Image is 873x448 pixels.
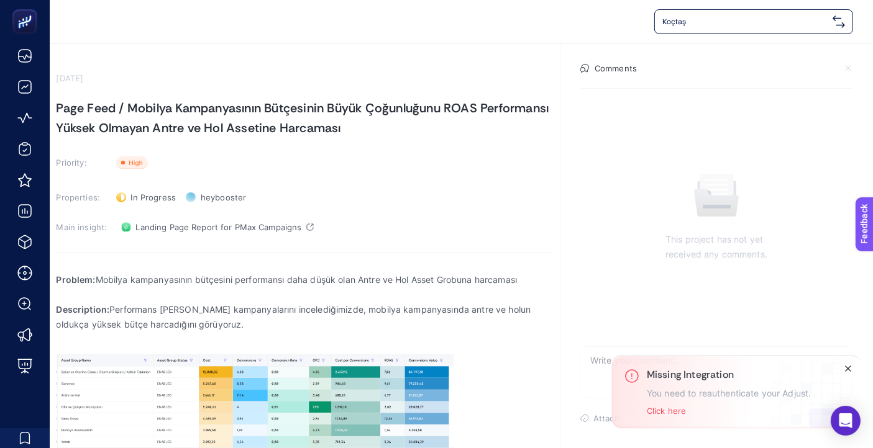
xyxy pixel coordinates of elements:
[57,302,554,332] p: Performans [PERSON_NAME] kampanyalarını incelediğimizde, mobilya kampanyasında antre ve holun old...
[665,232,767,262] p: This project has not yet received any comments.
[647,406,686,416] button: Click here
[57,158,109,168] h3: Priority:
[57,222,109,232] h3: Main insight:
[57,272,554,287] p: Mobilya kampanyasının bütçesini performansı daha düşük olan Antre ve Hol Asset Grobuna harcaması
[833,16,845,28] img: svg%3e
[841,356,861,376] button: Close
[57,192,109,202] h3: Properties:
[116,217,319,237] a: Landing Page Report for PMax Campaigns
[57,98,554,138] h1: Page Feed / Mobilya Kampanyasının Bütçesinin Büyük Çoğunluğunu ROAS Performansı Yüksek Olmayan An...
[662,17,828,27] span: Koçtaş
[647,388,811,398] p: You need to reauthenticate your Adjust.
[7,4,47,14] span: Feedback
[57,304,110,315] strong: Description:
[57,73,84,83] time: [DATE]
[841,361,856,376] button: Close
[201,192,246,202] span: heybooster
[831,406,861,436] div: Open Intercom Messenger
[647,369,811,381] h3: Missing Integration
[136,222,302,232] span: Landing Page Report for PMax Campaigns
[593,413,619,423] span: Attach
[131,192,176,202] span: In Progress
[595,63,637,73] h4: Comments
[57,274,96,285] strong: Problem:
